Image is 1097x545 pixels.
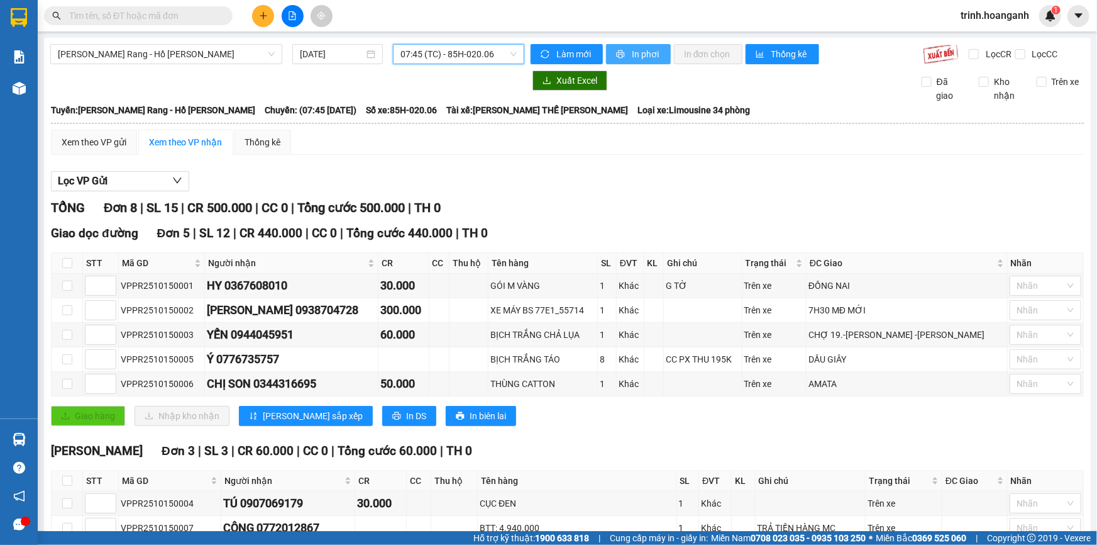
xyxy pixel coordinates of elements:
[231,444,234,458] span: |
[340,226,343,240] span: |
[490,279,595,293] div: GÓI M VÀNG
[923,44,959,64] img: 9k=
[119,274,205,298] td: VPPR2510150001
[556,47,593,61] span: Làm mới
[600,377,614,391] div: 1
[632,47,661,61] span: In phơi
[446,103,628,117] span: Tài xế: [PERSON_NAME] THẾ [PERSON_NAME]
[297,444,300,458] span: |
[62,135,126,149] div: Xem theo VP gửi
[51,406,125,426] button: uploadGiao hàng
[122,474,208,488] span: Mã GD
[431,471,478,492] th: Thu hộ
[699,471,732,492] th: ĐVT
[440,444,443,458] span: |
[224,474,342,488] span: Người nhận
[121,497,219,510] div: VPPR2510150004
[13,462,25,474] span: question-circle
[456,226,459,240] span: |
[83,253,119,274] th: STT
[1045,10,1056,21] img: icon-new-feature
[297,200,405,215] span: Tổng cước 500.000
[751,533,866,543] strong: 0708 023 035 - 0935 103 250
[366,103,437,117] span: Số xe: 85H-020.06
[392,412,401,422] span: printer
[223,519,353,537] div: CÔNG 0772012867
[233,226,236,240] span: |
[808,303,1005,317] div: 7H30 MĐ MỚI
[207,301,376,319] div: [PERSON_NAME] 0938704728
[600,279,614,293] div: 1
[317,11,326,20] span: aim
[1047,75,1084,89] span: Trên xe
[478,471,676,492] th: Tên hàng
[104,200,137,215] span: Đơn 8
[732,471,755,492] th: KL
[470,409,506,423] span: In biên lai
[13,433,26,446] img: warehouse-icon
[380,326,426,344] div: 60.000
[181,200,184,215] span: |
[976,531,978,545] span: |
[473,531,589,545] span: Hỗ trợ kỹ thuật:
[1011,474,1080,488] div: Nhãn
[119,298,205,323] td: VPPR2510150002
[1027,534,1036,542] span: copyright
[619,328,642,342] div: Khác
[1054,6,1058,14] span: 1
[744,328,805,342] div: Trên xe
[746,44,819,64] button: bar-chartThống kê
[869,536,873,541] span: ⚪️
[1073,10,1084,21] span: caret-down
[756,50,766,60] span: bar-chart
[606,44,671,64] button: printerIn phơi
[245,135,280,149] div: Thống kê
[619,377,642,391] div: Khác
[543,76,551,86] span: download
[744,303,805,317] div: Trên xe
[945,474,995,488] span: ĐC Giao
[868,521,940,535] div: Trên xe
[531,44,603,64] button: syncLàm mới
[121,377,202,391] div: VPPR2510150006
[121,328,202,342] div: VPPR2510150003
[1052,6,1061,14] sup: 1
[223,495,353,512] div: TÚ 0907069179
[600,352,614,366] div: 8
[868,497,940,510] div: Trên xe
[193,226,196,240] span: |
[83,471,119,492] th: STT
[172,176,182,186] span: down
[541,50,551,60] span: sync
[666,352,740,366] div: CC PX THU 195K
[701,497,729,510] div: Khác
[429,253,449,274] th: CC
[240,226,302,240] span: CR 440.000
[746,256,794,270] span: Trạng thái
[644,253,664,274] th: KL
[238,444,294,458] span: CR 60.000
[490,303,595,317] div: XE MÁY BS 77E1_55714
[378,253,429,274] th: CR
[122,256,192,270] span: Mã GD
[199,226,230,240] span: SL 12
[263,409,363,423] span: [PERSON_NAME] sắp xếp
[13,82,26,95] img: warehouse-icon
[58,173,107,189] span: Lọc VP Gửi
[380,301,426,319] div: 300.000
[679,521,697,535] div: 1
[711,531,866,545] span: Miền Nam
[331,444,334,458] span: |
[610,531,708,545] span: Cung cấp máy in - giấy in:
[208,256,365,270] span: Người nhận
[357,495,404,512] div: 30.000
[679,497,697,510] div: 1
[355,471,407,492] th: CR
[556,74,597,87] span: Xuất Excel
[121,303,202,317] div: VPPR2510150002
[119,323,205,347] td: VPPR2510150003
[666,279,740,293] div: G TỜ
[140,200,143,215] span: |
[407,471,431,492] th: CC
[480,497,674,510] div: CỤC ĐEN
